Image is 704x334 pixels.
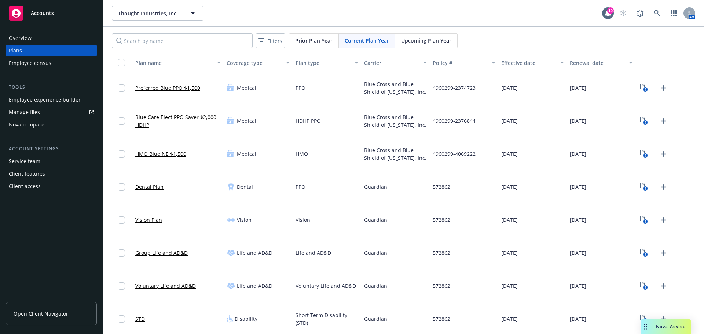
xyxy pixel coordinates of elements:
text: 1 [645,252,646,257]
a: View Plan Documents [638,247,650,259]
span: 572862 [433,315,450,323]
span: Accounts [31,10,54,16]
a: Upload Plan Documents [658,280,670,292]
input: Select all [118,59,125,66]
a: Accounts [6,3,97,23]
span: 572862 [433,249,450,257]
a: Service team [6,155,97,167]
a: Switch app [667,6,681,21]
a: Upload Plan Documents [658,181,670,193]
a: Client access [6,180,97,192]
div: Employee experience builder [9,94,81,106]
span: [DATE] [570,216,586,224]
a: Preferred Blue PPO $1,500 [135,84,200,92]
span: [DATE] [570,315,586,323]
button: Carrier [361,54,430,71]
div: Drag to move [641,319,650,334]
a: Report a Bug [633,6,648,21]
a: Client features [6,168,97,180]
a: Dental Plan [135,183,164,191]
button: Policy # [430,54,498,71]
span: Guardian [364,249,387,257]
span: Filters [267,37,282,45]
span: [DATE] [570,117,586,125]
span: Nova Assist [656,323,685,330]
span: Disability [235,315,257,323]
span: Blue Cross and Blue Shield of [US_STATE], Inc. [364,146,427,162]
input: Toggle Row Selected [118,150,125,158]
text: 1 [645,219,646,224]
a: Upload Plan Documents [658,247,670,259]
input: Search by name [112,33,253,48]
div: Plan name [135,59,213,67]
span: Filters [257,36,284,46]
span: Guardian [364,282,387,290]
a: Upload Plan Documents [658,313,670,325]
input: Toggle Row Selected [118,249,125,257]
input: Toggle Row Selected [118,84,125,92]
button: Renewal date [567,54,635,71]
span: Short Term Disability (STD) [296,311,358,327]
a: View Plan Documents [638,214,650,226]
span: Vision [237,216,252,224]
div: Policy # [433,59,487,67]
a: Group Life and AD&D [135,249,188,257]
span: Blue Cross and Blue Shield of [US_STATE], Inc. [364,80,427,96]
span: Life and AD&D [296,249,331,257]
a: View Plan Documents [638,181,650,193]
button: Effective date [498,54,567,71]
button: Thought Industries, Inc. [112,6,203,21]
div: Client access [9,180,41,192]
a: View Plan Documents [638,82,650,94]
a: View Plan Documents [638,148,650,160]
span: [DATE] [501,216,518,224]
a: STD [135,315,145,323]
span: HDHP PPO [296,117,321,125]
text: 2 [645,120,646,125]
span: [DATE] [570,183,586,191]
a: Search [650,6,664,21]
span: [DATE] [570,249,586,257]
a: Voluntary Life and AD&D [135,282,196,290]
input: Toggle Row Selected [118,183,125,191]
div: Employee census [9,57,51,69]
a: Upload Plan Documents [658,82,670,94]
input: Toggle Row Selected [118,315,125,323]
div: Account settings [6,145,97,153]
div: Renewal date [570,59,624,67]
a: View Plan Documents [638,280,650,292]
div: Plans [9,45,22,56]
a: Blue Care Elect PPO Saver $2,000 HDHP [135,113,221,129]
span: Blue Cross and Blue Shield of [US_STATE], Inc. [364,113,427,129]
div: Service team [9,155,40,167]
a: Upload Plan Documents [658,214,670,226]
button: Plan type [293,54,361,71]
div: Nova compare [9,119,44,131]
a: Vision Plan [135,216,162,224]
span: [DATE] [501,315,518,323]
text: 2 [645,87,646,92]
div: Carrier [364,59,419,67]
span: [DATE] [501,183,518,191]
div: Coverage type [227,59,281,67]
a: Upload Plan Documents [658,148,670,160]
div: Tools [6,84,97,91]
button: Coverage type [224,54,292,71]
span: 572862 [433,216,450,224]
text: 1 [645,285,646,290]
a: View Plan Documents [638,313,650,325]
a: Nova compare [6,119,97,131]
a: Employee experience builder [6,94,97,106]
span: Thought Industries, Inc. [118,10,181,17]
span: Open Client Navigator [14,310,68,318]
div: 10 [607,7,614,14]
button: Nova Assist [641,319,691,334]
span: Medical [237,84,256,92]
text: 1 [645,186,646,191]
text: 2 [645,153,646,158]
span: 4960299-2374723 [433,84,476,92]
a: Upload Plan Documents [658,115,670,127]
span: Life and AD&D [237,249,272,257]
a: View Plan Documents [638,115,650,127]
input: Toggle Row Selected [118,282,125,290]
